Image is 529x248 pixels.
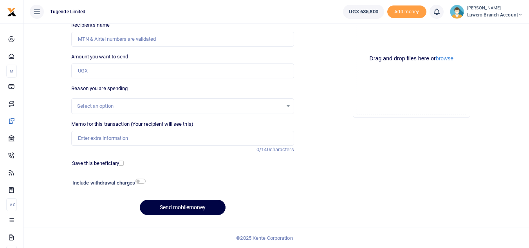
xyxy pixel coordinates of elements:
[6,198,17,211] li: Ac
[71,85,128,92] label: Reason you are spending
[6,65,17,78] li: M
[256,147,270,152] span: 0/140
[77,102,282,110] div: Select an option
[436,56,453,61] button: browse
[387,5,426,18] li: Toup your wallet
[71,32,294,47] input: MTN & Airtel numbers are validated
[71,131,294,146] input: Enter extra information
[72,180,142,186] h6: Include withdrawal charges
[7,7,16,17] img: logo-small
[270,147,294,152] span: characters
[467,5,523,12] small: [PERSON_NAME]
[71,120,193,128] label: Memo for this transaction (Your recipient will see this)
[349,8,378,16] span: UGX 635,800
[71,53,128,61] label: Amount you want to send
[71,63,294,78] input: UGX
[387,5,426,18] span: Add money
[72,159,119,167] label: Save this beneficiary
[343,5,384,19] a: UGX 635,800
[467,11,523,18] span: Luwero Branch Account
[47,8,89,15] span: Tugende Limited
[71,21,110,29] label: Recipient's name
[387,8,426,14] a: Add money
[340,5,387,19] li: Wallet ballance
[7,9,16,14] a: logo-small logo-large logo-large
[356,55,467,62] div: Drag and drop files here or
[450,5,523,19] a: profile-user [PERSON_NAME] Luwero Branch Account
[450,5,464,19] img: profile-user
[140,200,226,215] button: Send mobilemoney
